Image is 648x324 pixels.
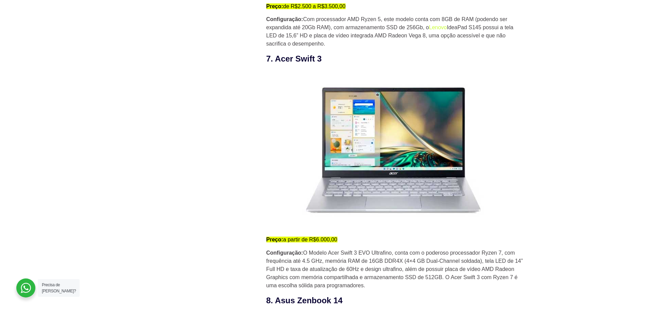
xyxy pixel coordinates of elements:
mark: a partir de R$6.000,00 [266,237,337,242]
iframe: Chat Widget [526,237,648,324]
div: Widget de chat [526,237,648,324]
mark: de R$2.500 a R$3.500,00 [266,3,346,9]
strong: Configuração: [266,16,303,22]
p: Com processador AMD Ryzen 5, este modelo conta com 8GB de RAM (podendo ser expandida até 20Gb RAM... [266,15,525,48]
strong: Preço: [266,237,283,242]
p: O Modelo Acer Swift 3 EVO Ultrafino, conta com o poderoso processador Ryzen 7, com frequência até... [266,249,525,290]
h3: 8. Asus Zenbook 14 [266,294,525,307]
strong: Configuração: [266,250,303,256]
strong: Preço: [266,3,283,9]
span: Precisa de [PERSON_NAME]? [42,283,76,293]
h3: 7. Acer Swift 3 [266,53,525,65]
a: Lenovo [429,24,447,30]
